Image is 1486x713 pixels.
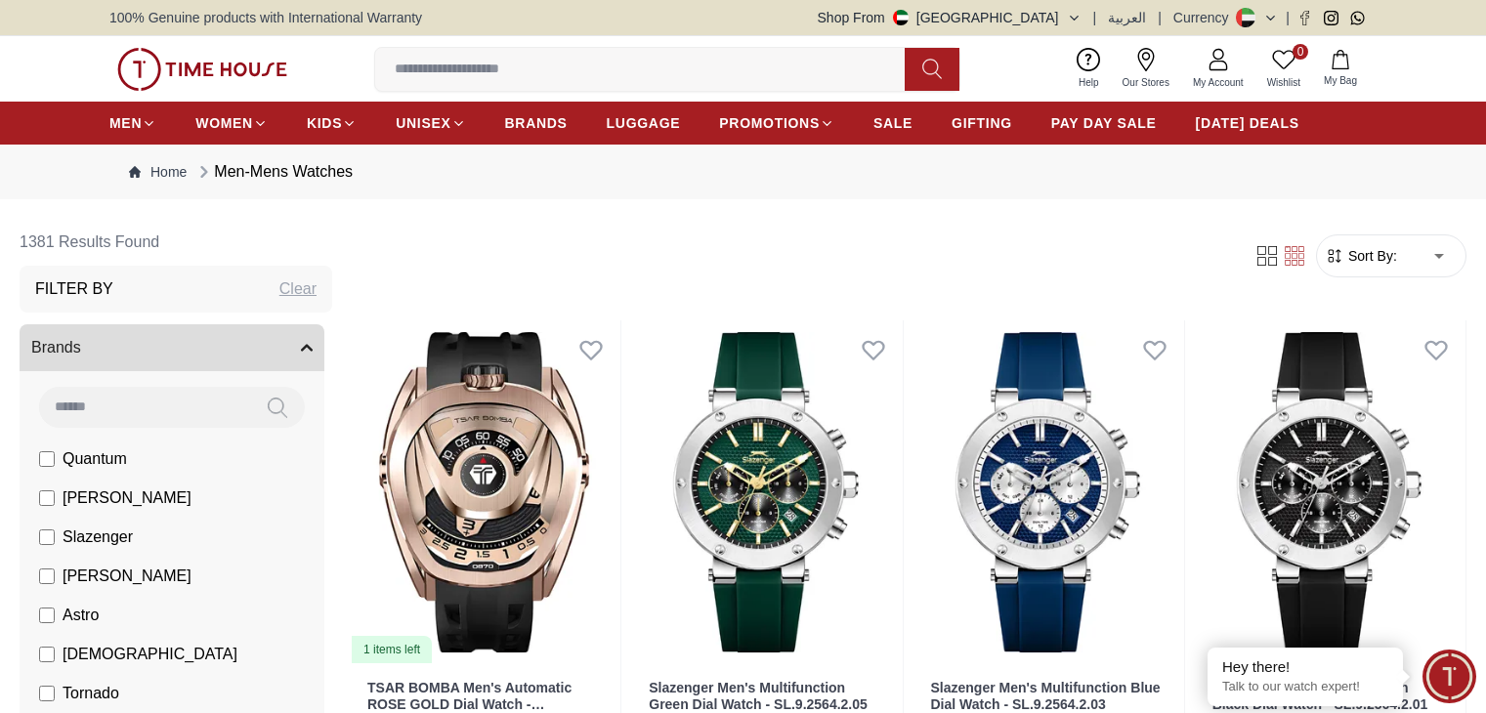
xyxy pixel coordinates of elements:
span: BRANDS [505,113,568,133]
span: Wishlist [1259,75,1308,90]
input: Slazenger [39,529,55,545]
h6: 1381 Results Found [20,219,332,266]
span: SALE [873,113,913,133]
span: 100% Genuine products with International Warranty [109,8,422,27]
span: [PERSON_NAME] [63,565,191,588]
a: Help [1067,44,1111,94]
a: BRANDS [505,105,568,141]
span: [PERSON_NAME] [63,486,191,510]
a: Our Stores [1111,44,1181,94]
h3: Filter By [35,277,113,301]
a: LUGGAGE [607,105,681,141]
span: [DATE] DEALS [1196,113,1299,133]
span: LUGGAGE [607,113,681,133]
div: Hey there! [1222,657,1388,677]
span: | [1286,8,1290,27]
span: [DEMOGRAPHIC_DATA] [63,643,237,666]
a: TSAR BOMBA Men's Automatic ROSE GOLD Dial Watch - TB8213ASET-071 items left [348,320,620,664]
a: [DATE] DEALS [1196,105,1299,141]
a: Home [129,162,187,182]
p: Talk to our watch expert! [1222,679,1388,695]
a: SALE [873,105,913,141]
img: Slazenger Men's Multifunction Blue Dial Watch - SL.9.2564.2.03 [912,320,1184,664]
img: United Arab Emirates [893,10,909,25]
a: Slazenger Men's Multifunction Blue Dial Watch - SL.9.2564.2.03 [931,680,1161,712]
span: Help [1071,75,1107,90]
img: TSAR BOMBA Men's Automatic ROSE GOLD Dial Watch - TB8213ASET-07 [348,320,620,664]
span: Sort By: [1344,246,1397,266]
a: PAY DAY SALE [1051,105,1157,141]
input: [PERSON_NAME] [39,568,55,584]
span: WOMEN [195,113,253,133]
span: 0 [1293,44,1308,60]
a: GIFTING [952,105,1012,141]
button: My Bag [1312,46,1369,92]
span: Brands [31,336,81,359]
a: 0Wishlist [1255,44,1312,94]
button: Sort By: [1325,246,1397,266]
input: [DEMOGRAPHIC_DATA] [39,647,55,662]
a: WOMEN [195,105,268,141]
span: Astro [63,604,99,627]
a: KIDS [307,105,357,141]
div: Men-Mens Watches [194,160,353,184]
span: Tornado [63,682,119,705]
span: My Bag [1316,73,1365,88]
span: | [1093,8,1097,27]
span: PROMOTIONS [719,113,820,133]
input: Tornado [39,686,55,701]
a: PROMOTIONS [719,105,834,141]
span: GIFTING [952,113,1012,133]
span: MEN [109,113,142,133]
span: | [1158,8,1162,27]
a: UNISEX [396,105,465,141]
span: My Account [1185,75,1252,90]
button: Shop From[GEOGRAPHIC_DATA] [818,8,1082,27]
input: Quantum [39,451,55,467]
div: Chat Widget [1422,650,1476,703]
div: Clear [279,277,317,301]
div: Currency [1173,8,1237,27]
a: MEN [109,105,156,141]
span: UNISEX [396,113,450,133]
input: Astro [39,608,55,623]
a: Facebook [1297,11,1312,25]
a: Slazenger Men's Multifunction Green Dial Watch - SL.9.2564.2.05 [649,680,868,712]
nav: Breadcrumb [109,145,1377,199]
img: Slazenger Men's Multifunction Green Dial Watch - SL.9.2564.2.05 [629,320,902,664]
a: Whatsapp [1350,11,1365,25]
button: العربية [1108,8,1146,27]
img: Slazenger Men's Multifunction Black Dial Watch - SL.9.2564.2.01 [1193,320,1465,664]
span: Slazenger [63,525,133,549]
button: Brands [20,324,324,371]
span: PAY DAY SALE [1051,113,1157,133]
span: Our Stores [1115,75,1177,90]
input: [PERSON_NAME] [39,490,55,506]
a: Instagram [1324,11,1338,25]
span: KIDS [307,113,342,133]
img: ... [117,48,287,91]
span: Quantum [63,447,127,471]
div: 1 items left [352,636,432,663]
